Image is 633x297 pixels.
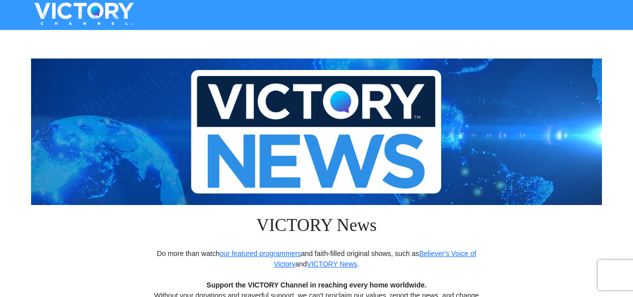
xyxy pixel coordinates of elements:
[274,249,476,268] a: Believer's Voice of Victory
[219,249,301,257] a: our featured programmers
[22,2,147,25] img: VICTORYTHON - VICTORY Channel
[206,281,426,289] strong: Support the VICTORY Channel in reaching every home worldwide.
[307,260,357,268] a: VICTORY News
[154,205,479,248] h1: VICTORY News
